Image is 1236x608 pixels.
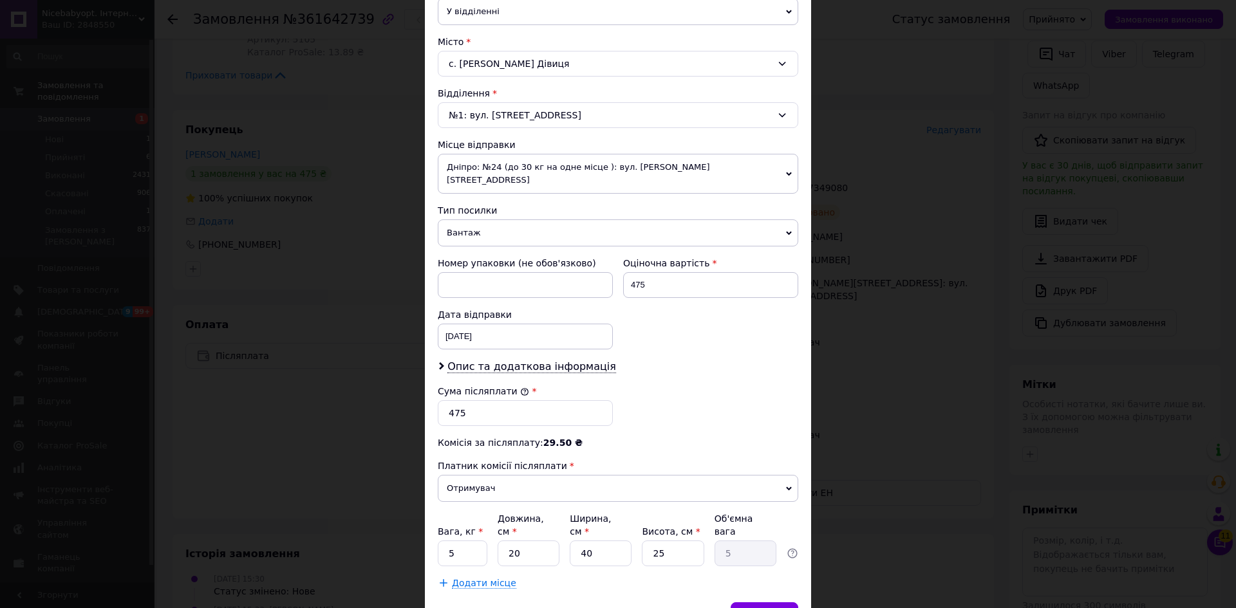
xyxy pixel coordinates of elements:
[438,219,798,246] span: Вантаж
[642,526,700,537] label: Висота, см
[438,257,613,270] div: Номер упаковки (не обов'язково)
[438,526,483,537] label: Вага, кг
[543,438,583,448] span: 29.50 ₴
[447,360,616,373] span: Опис та додаткова інформація
[438,35,798,48] div: Місто
[438,51,798,77] div: с. [PERSON_NAME] Дівиця
[438,205,497,216] span: Тип посилки
[438,386,529,396] label: Сума післяплати
[438,308,613,321] div: Дата відправки
[498,513,544,537] label: Довжина, см
[438,102,798,128] div: №1: вул. [STREET_ADDRESS]
[452,578,516,589] span: Додати місце
[570,513,611,537] label: Ширина, см
[623,257,798,270] div: Оціночна вартість
[438,87,798,100] div: Відділення
[438,436,798,449] div: Комісія за післяплату:
[438,140,516,150] span: Місце відправки
[438,154,798,194] span: Дніпро: №24 (до 30 кг на одне місце ): вул. [PERSON_NAME][STREET_ADDRESS]
[438,461,567,471] span: Платник комісії післяплати
[438,475,798,502] span: Отримувач
[715,512,776,538] div: Об'ємна вага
